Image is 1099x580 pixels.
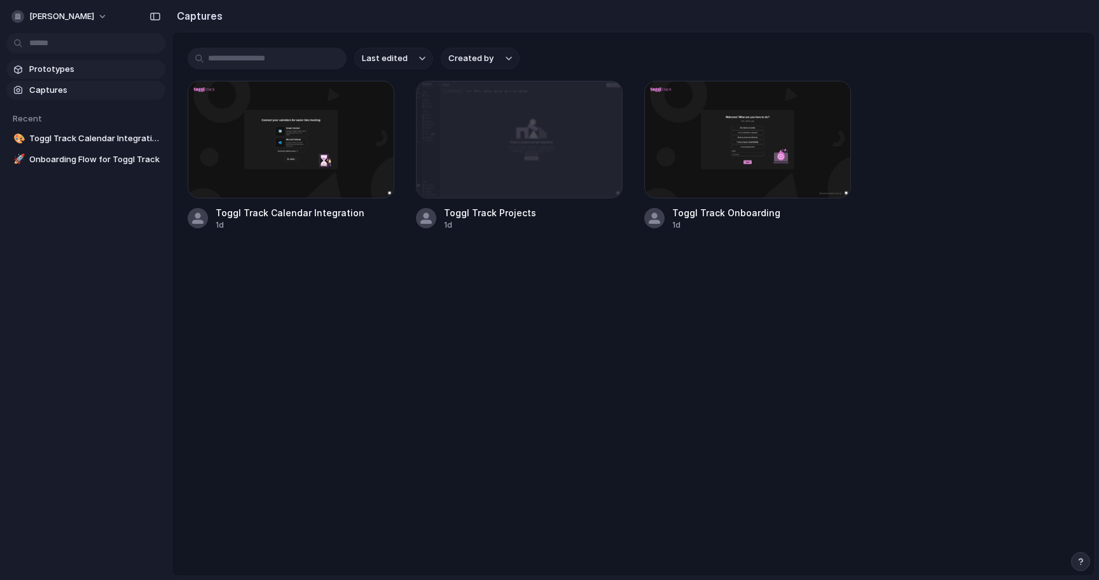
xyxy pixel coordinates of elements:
span: Prototypes [29,63,160,76]
a: 🎨Toggl Track Calendar Integration - Join Button Update [6,129,165,148]
button: Last edited [354,48,433,69]
span: Created by [448,52,494,65]
button: 🚀 [11,153,24,166]
div: 1d [672,219,780,231]
div: 1d [216,219,364,231]
span: Captures [29,84,160,97]
a: Prototypes [6,60,165,79]
button: Created by [441,48,520,69]
a: Captures [6,81,165,100]
button: [PERSON_NAME] [6,6,114,27]
h2: Captures [172,8,223,24]
span: Last edited [362,52,408,65]
span: Onboarding Flow for Toggl Track [29,153,160,166]
button: 🎨 [11,132,24,145]
div: Toggl Track Calendar Integration [216,206,364,219]
div: Toggl Track Projects [444,206,536,219]
div: 1d [444,219,536,231]
span: Recent [13,113,42,123]
div: Toggl Track Onboarding [672,206,780,219]
a: 🚀Onboarding Flow for Toggl Track [6,150,165,169]
div: 🎨 [13,132,22,146]
span: [PERSON_NAME] [29,10,94,23]
div: 🚀 [13,152,22,167]
span: Toggl Track Calendar Integration - Join Button Update [29,132,160,145]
